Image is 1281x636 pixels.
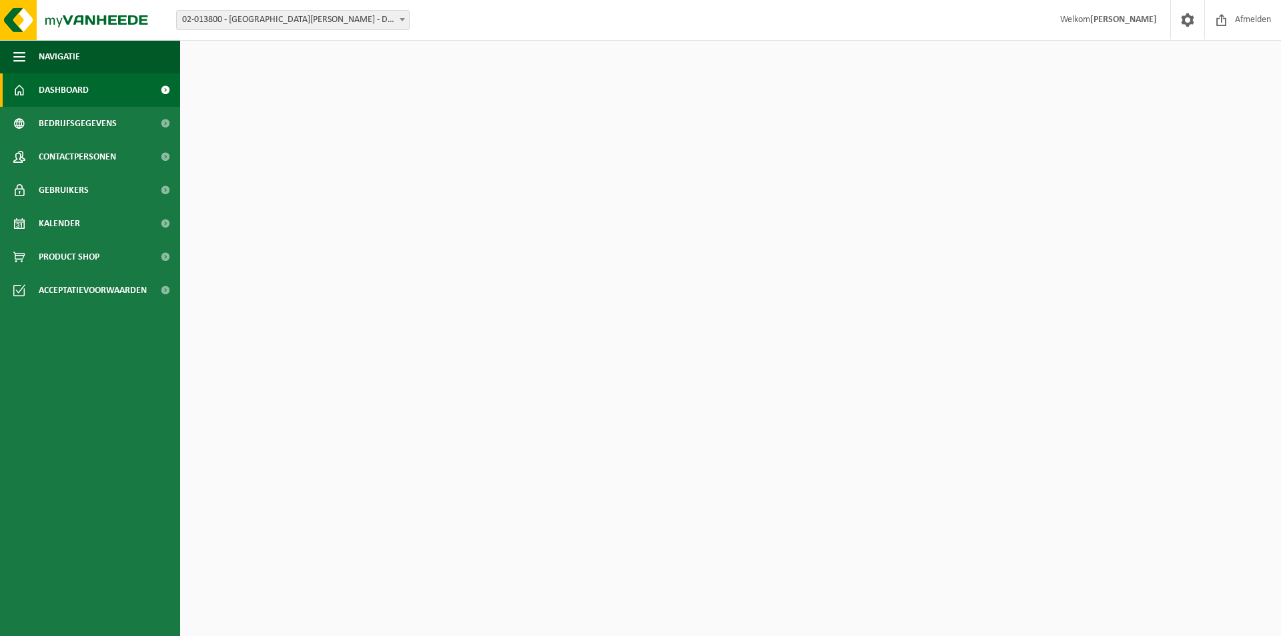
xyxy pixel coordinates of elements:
[39,207,80,240] span: Kalender
[1090,15,1157,25] strong: [PERSON_NAME]
[39,174,89,207] span: Gebruikers
[39,140,116,174] span: Contactpersonen
[176,10,410,30] span: 02-013800 - BLUE WOODS HOTEL - DEERLIJK
[39,73,89,107] span: Dashboard
[39,240,99,274] span: Product Shop
[39,274,147,307] span: Acceptatievoorwaarden
[39,40,80,73] span: Navigatie
[39,107,117,140] span: Bedrijfsgegevens
[177,11,409,29] span: 02-013800 - BLUE WOODS HOTEL - DEERLIJK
